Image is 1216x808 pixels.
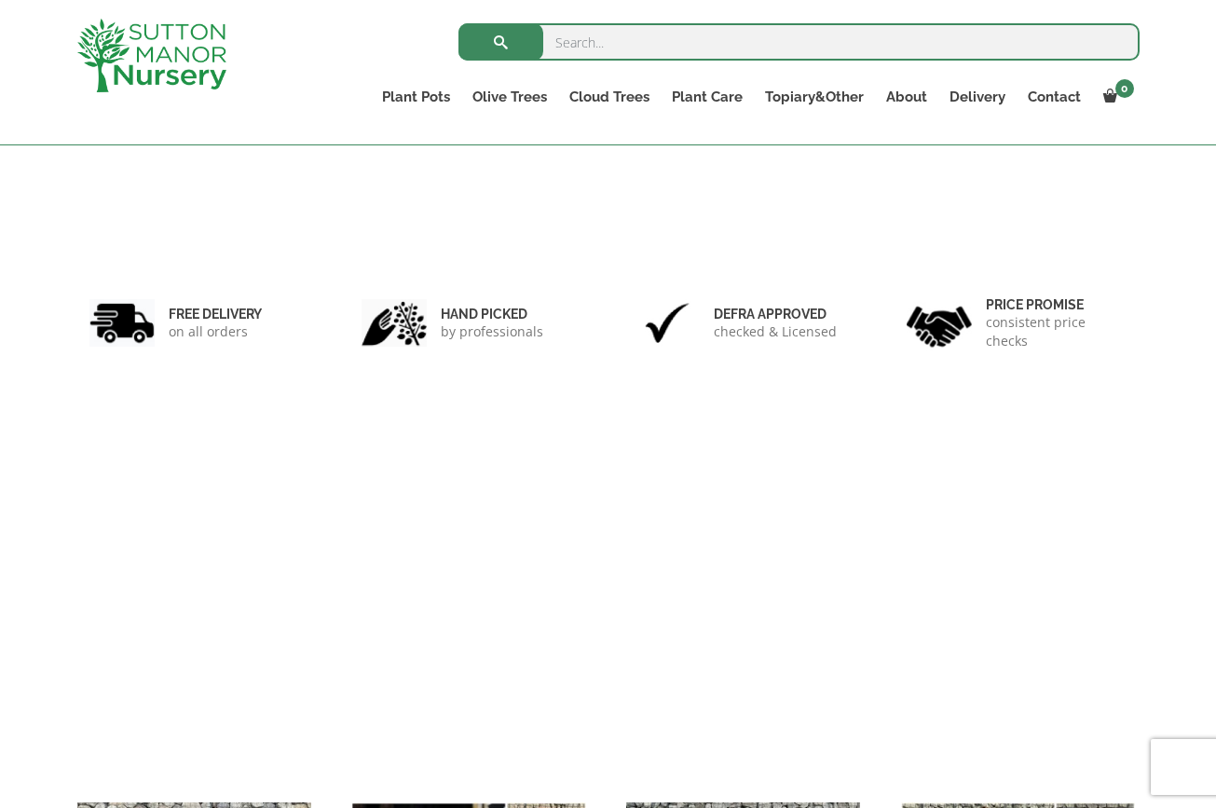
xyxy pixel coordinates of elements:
[986,313,1127,350] p: consistent price checks
[714,306,837,322] h6: Defra approved
[986,296,1127,313] h6: Price promise
[1115,79,1134,98] span: 0
[661,84,754,110] a: Plant Care
[461,84,558,110] a: Olive Trees
[1017,84,1092,110] a: Contact
[169,306,262,322] h6: FREE DELIVERY
[907,294,972,351] img: 4.jpg
[635,299,700,347] img: 3.jpg
[875,84,938,110] a: About
[938,84,1017,110] a: Delivery
[371,84,461,110] a: Plant Pots
[558,84,661,110] a: Cloud Trees
[458,23,1140,61] input: Search...
[754,84,875,110] a: Topiary&Other
[441,306,543,322] h6: hand picked
[1092,84,1140,110] a: 0
[77,19,226,92] img: logo
[362,299,427,347] img: 2.jpg
[441,322,543,341] p: by professionals
[89,299,155,347] img: 1.jpg
[169,322,262,341] p: on all orders
[714,322,837,341] p: checked & Licensed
